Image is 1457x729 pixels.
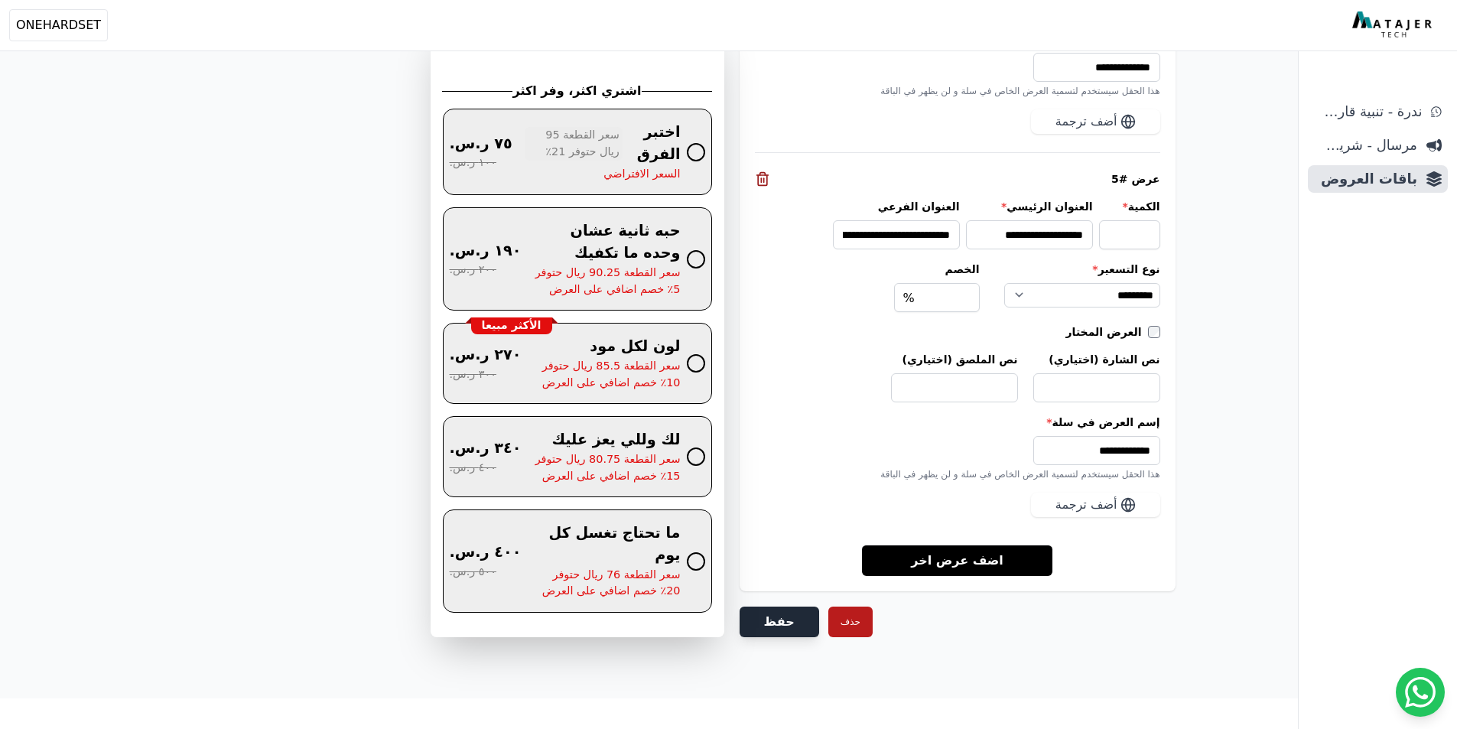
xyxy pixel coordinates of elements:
[450,564,496,581] span: ٥٠٠ ر.س.
[1031,109,1160,134] button: أضف ترجمة
[450,133,512,155] span: ٧٥ ر.س.
[9,9,108,41] button: ONEHARDSET
[533,265,680,298] span: سعر القطعة 90.25 ريال حتوفر 5٪ خصم اضافي على العرض
[471,317,552,334] div: الأكثر مبيعا
[828,607,873,637] button: حذف
[450,240,522,262] span: ١٩٠ ر.س.
[755,85,1160,97] div: هذا الحقل سيستخدم لتسمية العرض الخاص في سلة و لن يظهر في الباقة
[833,199,960,214] label: العنوان الفرعي
[590,336,680,358] span: لون لكل مود
[450,155,496,171] span: ١٠٠ ر.س.
[1314,168,1417,190] span: باقات العروض
[551,429,680,451] span: لك وللي يعز عليك
[1033,352,1160,367] label: نص الشارة (اختياري)
[533,567,680,600] span: سعر القطعة 76 ريال حتوفر 20٪ خصم اضافي على العرض
[512,82,641,100] h2: اشتري اكثر، وفر اكثر
[903,289,915,308] span: %
[450,262,496,278] span: ٢٠٠ ر.س.
[966,199,1093,214] label: العنوان الرئيسي
[443,36,712,70] h3: معاينة لشكل الباقه علي الجوال
[755,468,1160,480] div: هذا الحقل سيستخدم لتسمية العرض الخاص في سلة و لن يظهر في الباقة
[450,344,522,366] span: ٢٧٠ ر.س.
[450,438,522,460] span: ٣٤٠ ر.س.
[450,366,496,383] span: ٣٠٠ ر.س.
[450,542,522,564] span: ٤٠٠ ر.س.
[1004,262,1160,277] label: نوع التسعير
[533,358,680,391] span: سعر القطعة 85.5 ريال حتوفر 10٪ خصم اضافي على العرض
[740,607,819,637] button: حفظ
[755,415,1160,430] label: إسم العرض في سلة
[894,262,980,277] label: الخصم
[1314,135,1417,156] span: مرسال - شريط دعاية
[533,522,680,567] span: ما تحتاج تغسل كل يوم
[603,166,680,183] span: السعر الافتراضي
[891,352,1018,367] label: نص الملصق (اختياري)
[525,127,623,160] span: سعر القطعة 95 ريال حتوفر 21٪
[1031,493,1160,517] button: أضف ترجمة
[1352,11,1436,39] img: MatajerTech Logo
[755,171,1160,187] div: عرض #5
[1314,101,1422,122] span: ندرة - تنبية قارب علي النفاذ
[533,451,680,484] span: سعر القطعة 80.75 ريال حتوفر 15٪ خصم اضافي على العرض
[1099,199,1160,214] label: الكمية
[862,545,1052,576] a: اضف عرض اخر
[533,220,680,265] span: حبه ثانية عشان وحده ما تكفيك
[450,460,496,477] span: ٤٠٠ ر.س.
[1055,112,1117,131] span: أضف ترجمة
[629,122,681,166] span: اختبر الفرق
[16,16,101,34] span: ONEHARDSET
[1066,324,1148,340] label: العرض المختار
[1055,496,1117,514] span: أضف ترجمة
